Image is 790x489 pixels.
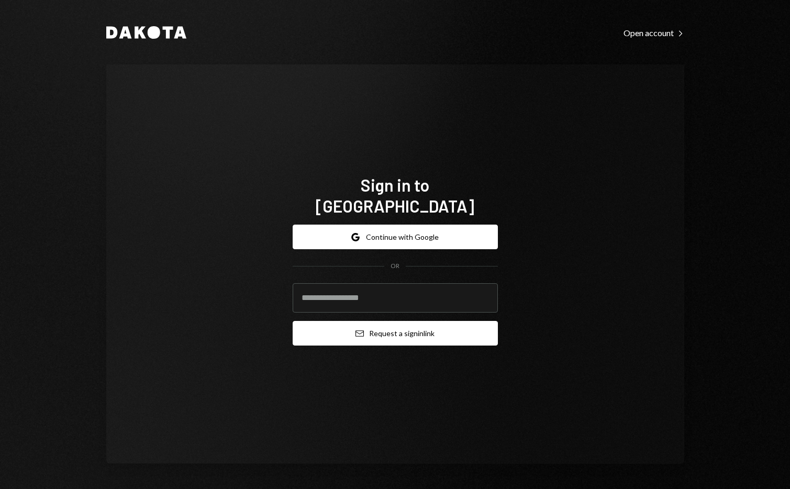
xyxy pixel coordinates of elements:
[391,262,399,271] div: OR
[293,174,498,216] h1: Sign in to [GEOGRAPHIC_DATA]
[293,321,498,346] button: Request a signinlink
[624,28,684,38] div: Open account
[624,27,684,38] a: Open account
[293,225,498,249] button: Continue with Google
